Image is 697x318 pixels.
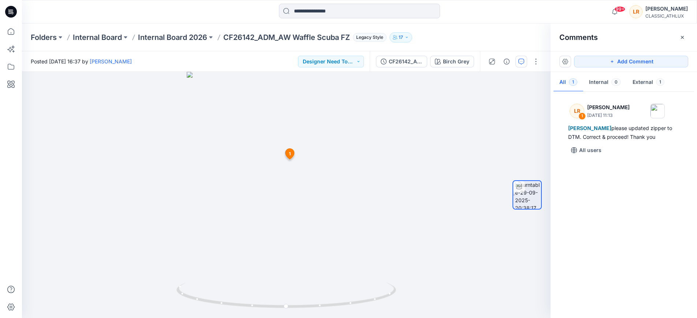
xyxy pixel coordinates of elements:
button: Details [501,56,512,67]
p: All users [579,146,601,155]
button: CF26142_ADM_AW Waffle Scuba FZ [376,56,427,67]
button: 17 [389,32,412,42]
button: Internal [583,73,627,92]
span: Legacy Style [353,33,387,42]
a: Internal Board 2026 [138,32,207,42]
p: CF26142_ADM_AW Waffle Scuba FZ [223,32,350,42]
button: Add Comment [574,56,688,67]
h2: Comments [559,33,598,42]
span: Posted [DATE] 16:37 by [31,58,132,65]
div: please updated zipper to DTM. Correct & proceed! Thank you [568,124,679,141]
div: LR [570,104,584,118]
div: Birch Grey [443,58,469,66]
button: All users [568,144,604,156]
p: [PERSON_NAME] [587,103,630,112]
span: 1 [656,78,664,86]
span: 1 [569,78,577,86]
a: Internal Board [73,32,122,42]
div: [PERSON_NAME] [645,4,688,13]
p: 17 [399,33,403,41]
img: turntable-29-09-2025-20:38:17 [515,181,541,209]
button: Birch Grey [430,56,474,67]
button: All [553,73,583,92]
div: LR [629,5,642,18]
a: [PERSON_NAME] [90,58,132,64]
a: Folders [31,32,57,42]
span: 0 [611,78,621,86]
span: [PERSON_NAME] [568,125,611,131]
div: 1 [578,112,586,120]
div: CLASSIC_ATHLUX [645,13,688,19]
button: External [627,73,670,92]
div: CF26142_ADM_AW Waffle Scuba FZ [389,58,422,66]
span: 99+ [614,6,625,12]
p: [DATE] 11:13 [587,112,630,119]
button: Legacy Style [350,32,387,42]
